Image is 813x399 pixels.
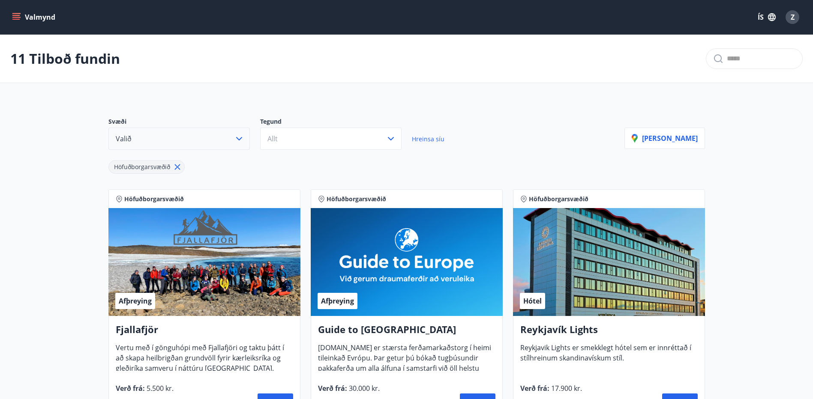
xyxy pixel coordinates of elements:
[10,49,120,68] p: 11 Tilboð fundin
[116,323,293,342] h4: Fjallafjör
[321,296,354,306] span: Afþreying
[753,9,780,25] button: ÍS
[108,160,185,174] div: Höfuðborgarsvæðið
[529,195,588,203] span: Höfuðborgarsvæðið
[119,296,152,306] span: Afþreying
[791,12,795,22] span: Z
[318,323,495,342] h4: Guide to [GEOGRAPHIC_DATA]
[624,128,705,149] button: [PERSON_NAME]
[10,9,59,25] button: menu
[549,384,582,393] span: 17.900 kr.
[520,323,698,342] h4: Reykjavík Lights
[108,117,260,128] p: Svæði
[108,128,250,150] button: Valið
[114,163,170,171] span: Höfuðborgarsvæðið
[145,384,174,393] span: 5.500 kr.
[632,134,698,143] p: [PERSON_NAME]
[347,384,380,393] span: 30.000 kr.
[523,296,542,306] span: Hótel
[267,134,278,143] span: Allt
[327,195,386,203] span: Höfuðborgarsvæðið
[116,343,284,380] span: Vertu með í gönguhópi með Fjallafjöri og taktu þátt í að skapa heilbrigðan grundvöll fyrir kærlei...
[116,134,132,143] span: Valið
[260,117,412,128] p: Tegund
[782,7,803,27] button: Z
[260,128,402,150] button: Allt
[124,195,184,203] span: Höfuðborgarsvæðið
[520,343,691,369] span: Reykjavik Lights er smekklegt hótel sem er innréttað í stílhreinum skandinavískum stíl.
[412,135,444,143] span: Hreinsa síu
